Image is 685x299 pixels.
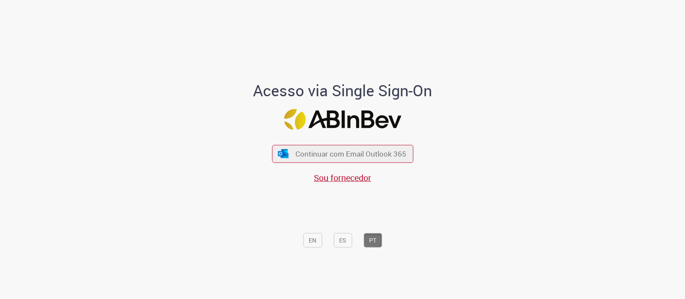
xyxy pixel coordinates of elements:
[303,233,322,248] button: EN
[272,145,413,163] button: ícone Azure/Microsoft 360 Continuar com Email Outlook 365
[277,149,289,158] img: ícone Azure/Microsoft 360
[284,109,401,130] img: Logo ABInBev
[314,172,371,183] a: Sou fornecedor
[363,233,382,248] button: PT
[334,233,352,248] button: ES
[295,149,406,159] span: Continuar com Email Outlook 365
[224,82,462,99] h1: Acesso via Single Sign-On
